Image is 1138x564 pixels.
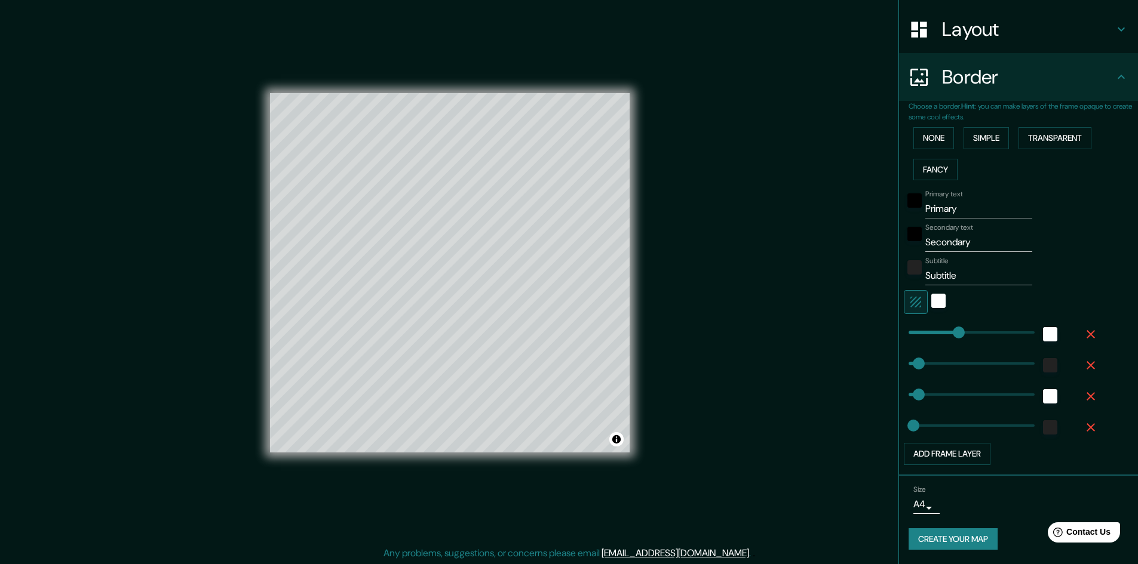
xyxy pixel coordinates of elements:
button: white [1043,389,1057,403]
button: color-222222 [907,260,922,275]
button: black [907,227,922,241]
button: black [907,193,922,208]
button: Simple [964,127,1009,149]
button: white [931,294,946,308]
b: Hint [961,101,975,111]
h4: Border [942,65,1114,89]
div: A4 [913,495,940,514]
div: . [753,546,755,560]
h4: Layout [942,17,1114,41]
button: color-222222 [1043,420,1057,434]
div: Border [899,53,1138,101]
div: Layout [899,5,1138,53]
button: Fancy [913,159,958,181]
label: Secondary text [925,223,973,233]
button: Transparent [1019,127,1091,149]
p: Any problems, suggestions, or concerns please email . [384,546,751,560]
label: Primary text [925,189,962,199]
button: color-222222 [1043,358,1057,372]
button: white [1043,327,1057,341]
button: Create your map [909,528,998,550]
p: Choose a border. : you can make layers of the frame opaque to create some cool effects. [909,101,1138,122]
div: . [751,546,753,560]
label: Size [913,484,926,494]
label: Subtitle [925,256,949,266]
a: [EMAIL_ADDRESS][DOMAIN_NAME] [602,547,749,559]
button: Add frame layer [904,443,990,465]
button: Toggle attribution [609,432,624,446]
iframe: Help widget launcher [1032,517,1125,551]
button: None [913,127,954,149]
